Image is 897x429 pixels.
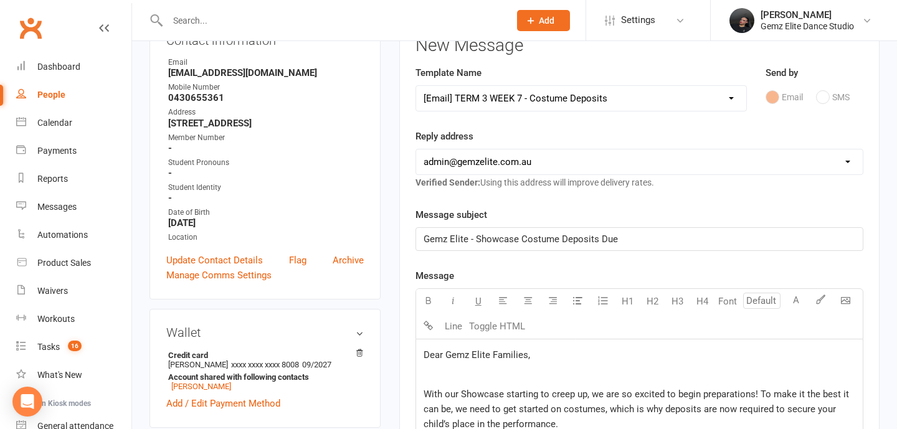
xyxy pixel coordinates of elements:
[168,351,358,360] strong: Credit card
[12,387,42,417] div: Open Intercom Messenger
[289,253,306,268] a: Flag
[16,53,131,81] a: Dashboard
[333,253,364,268] a: Archive
[16,165,131,193] a: Reports
[168,106,364,118] div: Address
[37,118,72,128] div: Calendar
[715,289,740,314] button: Font
[37,90,65,100] div: People
[168,82,364,93] div: Mobile Number
[16,193,131,221] a: Messages
[231,360,299,369] span: xxxx xxxx xxxx 8008
[766,65,798,80] label: Send by
[68,341,82,351] span: 16
[415,177,654,187] span: Using this address will improve delivery rates.
[168,217,364,229] strong: [DATE]
[16,277,131,305] a: Waivers
[171,382,231,391] a: [PERSON_NAME]
[37,202,77,212] div: Messages
[168,57,364,68] div: Email
[539,16,554,26] span: Add
[441,314,466,339] button: Line
[615,289,640,314] button: H1
[415,268,454,283] label: Message
[16,109,131,137] a: Calendar
[16,333,131,361] a: Tasks 16
[16,81,131,109] a: People
[16,221,131,249] a: Automations
[168,67,364,78] strong: [EMAIL_ADDRESS][DOMAIN_NAME]
[168,192,364,204] strong: -
[166,268,272,283] a: Manage Comms Settings
[166,29,364,47] h3: Contact information
[16,249,131,277] a: Product Sales
[690,289,715,314] button: H4
[466,314,528,339] button: Toggle HTML
[16,305,131,333] a: Workouts
[475,296,482,307] span: U
[168,182,364,194] div: Student Identity
[415,65,482,80] label: Template Name
[424,349,530,361] span: Dear Gemz Elite Families,
[415,129,473,144] label: Reply address
[164,12,501,29] input: Search...
[37,174,68,184] div: Reports
[37,370,82,380] div: What's New
[640,289,665,314] button: H2
[168,92,364,103] strong: 0430655361
[466,289,491,314] button: U
[168,167,364,179] strong: -
[168,118,364,129] strong: [STREET_ADDRESS]
[37,230,88,240] div: Automations
[37,286,68,296] div: Waivers
[415,36,863,55] h3: New Message
[424,233,618,245] span: Gemz Elite - Showcase Costume Deposits Due
[37,258,91,268] div: Product Sales
[761,9,854,21] div: [PERSON_NAME]
[743,293,781,309] input: Default
[761,21,854,32] div: Gemz Elite Dance Studio
[168,232,364,243] div: Location
[415,207,487,222] label: Message subject
[166,326,364,339] h3: Wallet
[168,157,364,169] div: Student Pronouns
[37,342,60,352] div: Tasks
[665,289,690,314] button: H3
[166,253,263,268] a: Update Contact Details
[168,132,364,144] div: Member Number
[37,314,75,324] div: Workouts
[37,62,80,72] div: Dashboard
[16,137,131,165] a: Payments
[15,12,46,44] a: Clubworx
[517,10,570,31] button: Add
[16,361,131,389] a: What's New
[784,289,809,314] button: A
[168,143,364,154] strong: -
[621,6,655,34] span: Settings
[37,146,77,156] div: Payments
[166,349,364,393] li: [PERSON_NAME]
[415,177,480,187] strong: Verified Sender:
[168,207,364,219] div: Date of Birth
[729,8,754,33] img: thumb_image1739337055.png
[168,372,358,382] strong: Account shared with following contacts
[166,396,280,411] a: Add / Edit Payment Method
[302,360,331,369] span: 09/2027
